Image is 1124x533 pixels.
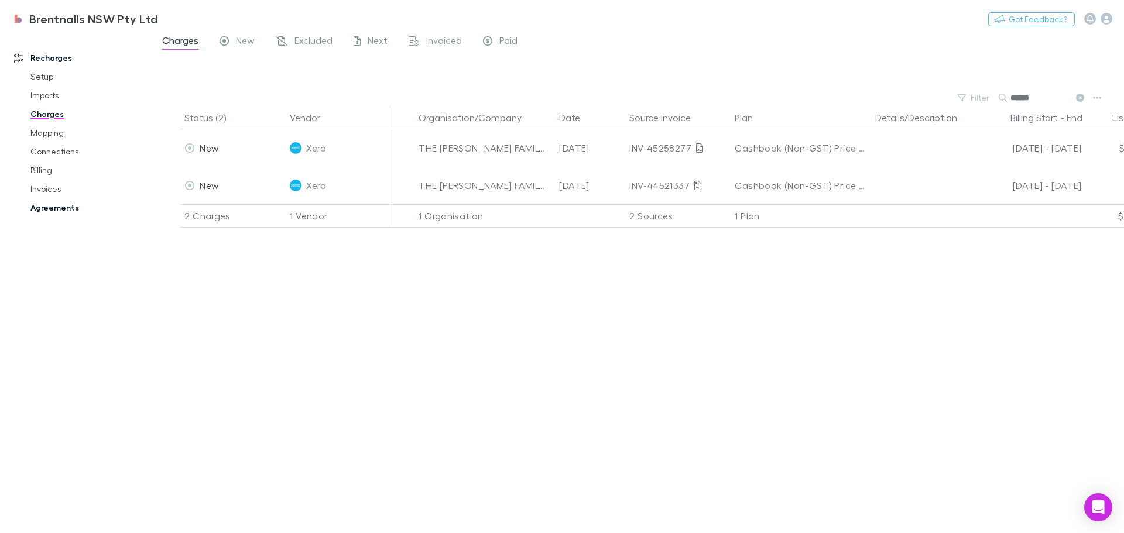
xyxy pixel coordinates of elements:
a: Brentnalls NSW Pty Ltd [5,5,165,33]
h3: Brentnalls NSW Pty Ltd [29,12,158,26]
a: Setup [19,67,158,86]
button: Billing Start [1010,106,1058,129]
a: Agreements [19,198,158,217]
img: Brentnalls NSW Pty Ltd's Logo [12,12,25,26]
div: THE [PERSON_NAME] FAMILY TRUST [419,129,550,167]
button: Date [559,106,594,129]
button: Organisation/Company [419,106,536,129]
a: Imports [19,86,158,105]
span: Invoiced [426,35,462,50]
a: Recharges [2,49,158,67]
span: Paid [499,35,518,50]
button: Got Feedback? [988,12,1075,26]
span: Excluded [294,35,333,50]
div: [DATE] [554,167,625,204]
button: Plan [735,106,767,129]
button: Filter [952,91,996,105]
div: 2 Sources [625,204,730,228]
a: Billing [19,161,158,180]
span: New [200,180,219,191]
div: [DATE] - [DATE] [981,167,1081,204]
div: 1 Vendor [285,204,390,228]
div: - [981,106,1094,129]
div: Cashbook (Non-GST) Price Plan [735,129,866,167]
div: 1 Plan [730,204,871,228]
span: Xero [306,167,325,204]
span: Next [368,35,388,50]
div: Open Intercom Messenger [1084,493,1112,521]
a: Connections [19,142,158,161]
a: Charges [19,105,158,123]
button: Vendor [290,106,334,129]
span: New [200,142,219,153]
div: 2 Charges [180,204,285,228]
img: Xero's Logo [290,142,301,154]
button: Source Invoice [629,106,705,129]
div: THE [PERSON_NAME] FAMILY TRUST [419,167,550,204]
div: INV-44521337 [629,167,725,204]
span: Xero [306,129,325,167]
a: Invoices [19,180,158,198]
div: Cashbook (Non-GST) Price Plan [735,167,866,204]
span: Charges [162,35,198,50]
a: Mapping [19,123,158,142]
div: [DATE] [554,129,625,167]
div: INV-45258277 [629,129,725,167]
button: Status (2) [184,106,240,129]
div: 1 Organisation [414,204,554,228]
div: [DATE] - [DATE] [981,129,1081,167]
img: Xero's Logo [290,180,301,191]
button: End [1067,106,1082,129]
button: Details/Description [875,106,971,129]
span: New [236,35,255,50]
